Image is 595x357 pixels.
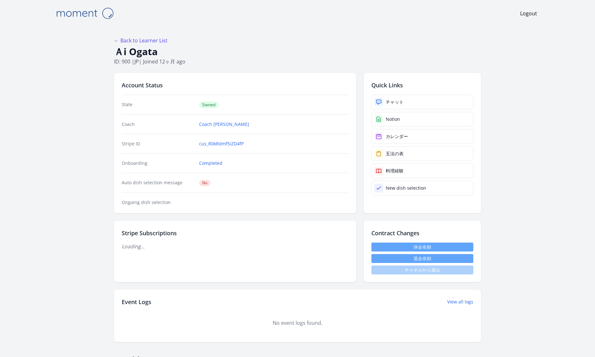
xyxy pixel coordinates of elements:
[122,229,348,237] h2: Stripe Subscriptions
[371,95,473,109] a: チャット
[371,254,473,263] button: 退会依頼
[371,229,473,237] h2: Contract Changes
[114,37,168,44] a: ← Back to Learner List
[371,266,473,274] span: チャネルから退出
[371,146,473,161] a: 五法の表
[122,81,348,90] h2: Account Status
[122,160,194,166] dt: Onboarding
[371,164,473,178] a: 料理経験
[386,133,408,140] div: カレンダー
[371,81,473,90] h2: Quick Links
[122,297,151,306] h2: Event Logs
[53,5,117,21] img: Moment
[122,243,348,250] p: Loading...
[114,46,481,58] h1: Ａi Ogata
[114,58,481,65] p: ID: 900 | | Joined 12ヶ月 ago
[199,102,219,108] span: Started
[371,181,473,195] a: New dish selection
[199,180,211,186] span: No
[520,10,537,17] a: Logout
[386,168,404,174] div: 料理経験
[122,179,194,186] dt: Auto dish selection message
[122,141,194,147] dt: Stripe ID
[199,141,244,147] a: cus_R0kRdmf5iZD4fP
[386,116,400,122] div: Notion
[134,58,139,65] span: jp
[447,299,473,305] a: View all logs
[199,121,249,127] a: Coach [PERSON_NAME]
[386,185,426,191] div: New dish selection
[122,101,194,108] dt: State
[386,150,404,157] div: 五法の表
[122,121,194,127] dt: Coach
[122,319,473,327] div: No event logs found.
[371,112,473,127] a: Notion
[199,160,222,166] a: Completed
[122,199,194,206] dt: Ongoing dish selection
[371,243,473,251] a: 休会依頼
[371,129,473,144] a: カレンダー
[386,99,404,105] div: チャット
